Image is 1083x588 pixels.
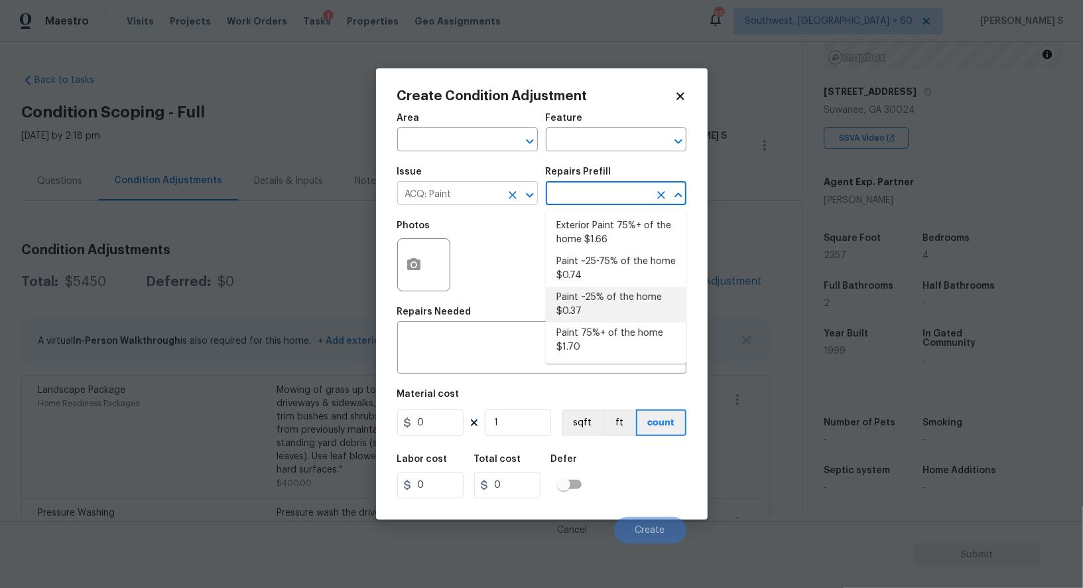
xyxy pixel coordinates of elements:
[521,132,539,151] button: Open
[397,90,674,103] h2: Create Condition Adjustment
[546,323,686,358] li: Paint 75%+ of the home $1.70
[474,455,521,464] h5: Total cost
[397,390,460,399] h5: Material cost
[636,409,686,436] button: count
[546,113,583,123] h5: Feature
[397,455,448,464] h5: Labor cost
[397,221,430,230] h5: Photos
[397,167,422,177] h5: Issue
[503,186,522,204] button: Clear
[562,409,603,436] button: sqft
[635,526,665,536] span: Create
[546,287,686,323] li: Paint ~25% of the home $0.37
[669,186,688,204] button: Close
[603,409,636,436] button: ft
[546,251,686,287] li: Paint ~25-75% of the home $0.74
[614,517,686,544] button: Create
[551,455,578,464] h5: Defer
[669,132,688,151] button: Open
[397,307,472,317] h5: Repairs Needed
[537,517,609,544] button: Cancel
[521,186,539,204] button: Open
[397,113,420,123] h5: Area
[546,215,686,251] li: Exterior Paint 75%+ of the home $1.66
[558,526,588,536] span: Cancel
[652,186,670,204] button: Clear
[546,167,611,177] h5: Repairs Prefill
